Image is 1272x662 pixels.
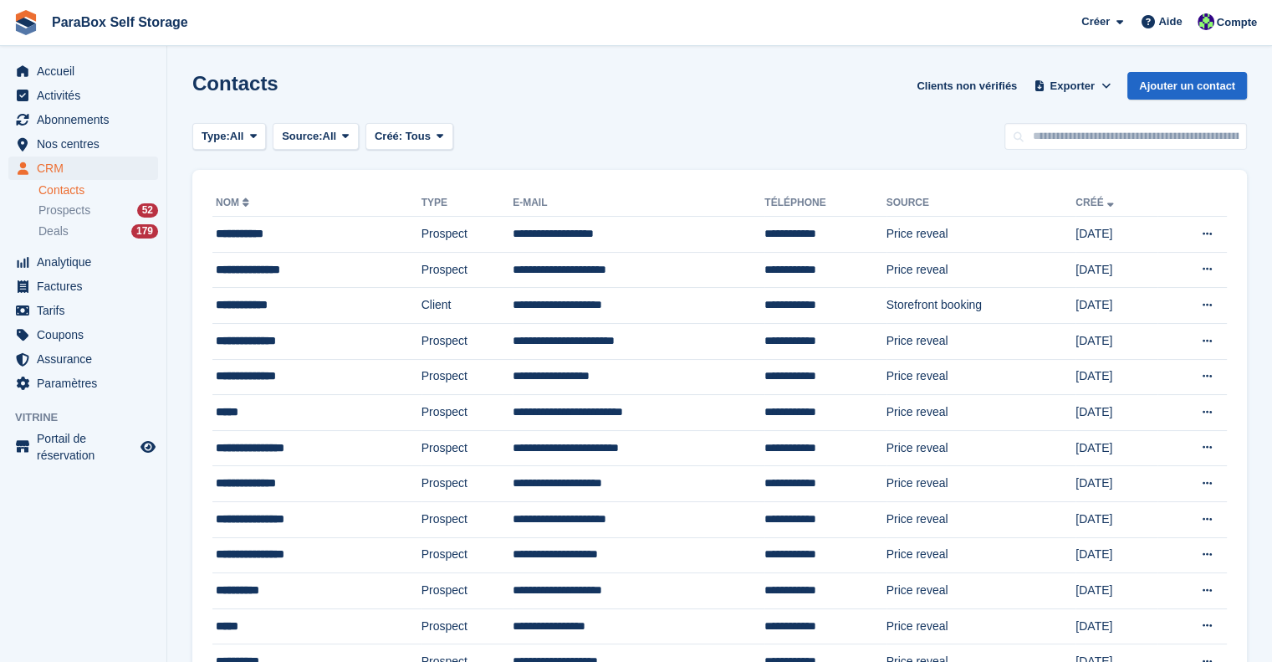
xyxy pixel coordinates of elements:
span: All [323,128,337,145]
span: Abonnements [37,108,137,131]
button: Source: All [273,123,359,151]
td: Price reveal [886,217,1076,253]
td: Price reveal [886,252,1076,288]
span: Analytique [37,250,137,274]
td: [DATE] [1075,359,1157,395]
a: menu [8,299,158,322]
td: [DATE] [1075,395,1157,431]
th: E-mail [513,190,764,217]
span: Prospects [38,203,90,218]
img: stora-icon-8386f47178a22dfd0bd8f6a31ec36ba5ce8667c1dd55bd0f319d3a0aa187defe.svg [13,10,38,35]
td: Prospect [421,252,513,288]
span: All [230,128,244,145]
a: menu [8,250,158,274]
span: Paramètres [37,372,137,395]
div: 52 [137,203,158,218]
a: menu [8,59,158,83]
span: Type: [202,128,230,145]
button: Exporter [1030,72,1114,100]
a: menu [8,132,158,156]
td: Prospect [421,573,513,609]
td: Prospect [421,466,513,502]
td: Prospect [421,501,513,537]
span: Activités [37,84,137,107]
td: [DATE] [1075,217,1157,253]
a: menu [8,372,158,395]
td: Prospect [421,323,513,359]
td: Prospect [421,395,513,431]
td: Prospect [421,217,513,253]
div: 179 [131,224,158,239]
td: Price reveal [886,430,1076,466]
td: [DATE] [1075,537,1157,573]
a: Boutique d'aperçu [138,437,158,457]
td: Price reveal [886,466,1076,502]
td: [DATE] [1075,288,1157,324]
a: menu [8,323,158,346]
td: [DATE] [1075,573,1157,609]
td: [DATE] [1075,252,1157,288]
a: menu [8,430,158,464]
td: Prospect [421,430,513,466]
a: ParaBox Self Storage [45,8,195,36]
a: menu [8,157,158,180]
td: [DATE] [1075,430,1157,466]
td: Client [421,288,513,324]
td: Price reveal [886,323,1076,359]
a: Nom [216,197,253,208]
span: Vitrine [15,409,166,426]
a: Deals 179 [38,223,158,240]
td: Price reveal [886,573,1076,609]
th: Téléphone [764,190,886,217]
span: Source: [282,128,322,145]
span: Nos centres [37,132,137,156]
span: Créer [1081,13,1110,30]
td: Prospect [421,537,513,573]
img: Tess Bédat [1198,13,1214,30]
span: Tarifs [37,299,137,322]
a: menu [8,108,158,131]
span: Coupons [37,323,137,346]
td: Price reveal [886,608,1076,644]
a: menu [8,347,158,371]
td: [DATE] [1075,501,1157,537]
a: Contacts [38,182,158,198]
span: Accueil [37,59,137,83]
span: Exporter [1050,78,1094,95]
button: Créé: Tous [365,123,453,151]
td: Price reveal [886,501,1076,537]
span: Factures [37,275,137,298]
a: menu [8,84,158,107]
h1: Contacts [192,72,278,95]
span: Deals [38,223,69,239]
span: Portail de réservation [37,430,137,464]
span: CRM [37,157,137,180]
td: Storefront booking [886,288,1076,324]
span: Compte [1217,14,1257,31]
span: Créé: [375,130,402,142]
th: Source [886,190,1076,217]
th: Type [421,190,513,217]
td: Price reveal [886,395,1076,431]
a: Prospects 52 [38,202,158,219]
td: Price reveal [886,359,1076,395]
span: Tous [406,130,431,142]
td: Prospect [421,359,513,395]
a: Ajouter un contact [1127,72,1247,100]
span: Assurance [37,347,137,371]
td: [DATE] [1075,323,1157,359]
button: Type: All [192,123,266,151]
a: menu [8,275,158,298]
a: Créé [1075,197,1116,208]
span: Aide [1158,13,1182,30]
td: Prospect [421,608,513,644]
a: Clients non vérifiés [910,72,1024,100]
td: Price reveal [886,537,1076,573]
td: [DATE] [1075,608,1157,644]
td: [DATE] [1075,466,1157,502]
